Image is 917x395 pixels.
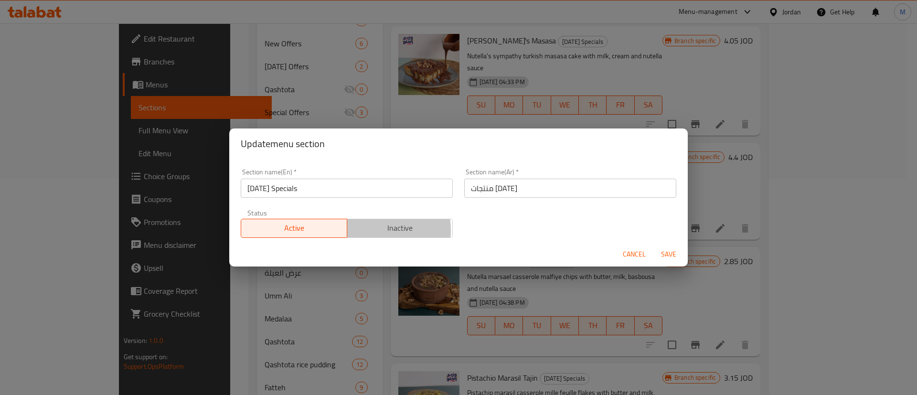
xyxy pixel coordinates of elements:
button: Cancel [619,246,650,263]
input: Please enter section name(en) [241,179,453,198]
span: Save [657,248,680,260]
input: Please enter section name(ar) [464,179,676,198]
span: Cancel [623,248,646,260]
span: Active [245,221,343,235]
h2: Update menu section [241,136,676,151]
button: Active [241,219,347,238]
span: Inactive [351,221,449,235]
button: Save [653,246,684,263]
button: Inactive [347,219,453,238]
